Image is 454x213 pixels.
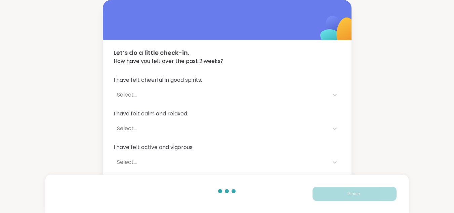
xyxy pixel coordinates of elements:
[348,191,360,197] span: Finish
[114,143,341,151] span: I have felt active and vigorous.
[117,158,325,166] div: Select...
[114,57,341,65] span: How have you felt over the past 2 weeks?
[117,91,325,99] div: Select...
[114,110,341,118] span: I have felt calm and relaxed.
[114,76,341,84] span: I have felt cheerful in good spirits.
[313,187,397,201] button: Finish
[117,125,325,133] div: Select...
[114,48,341,57] span: Let’s do a little check-in.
